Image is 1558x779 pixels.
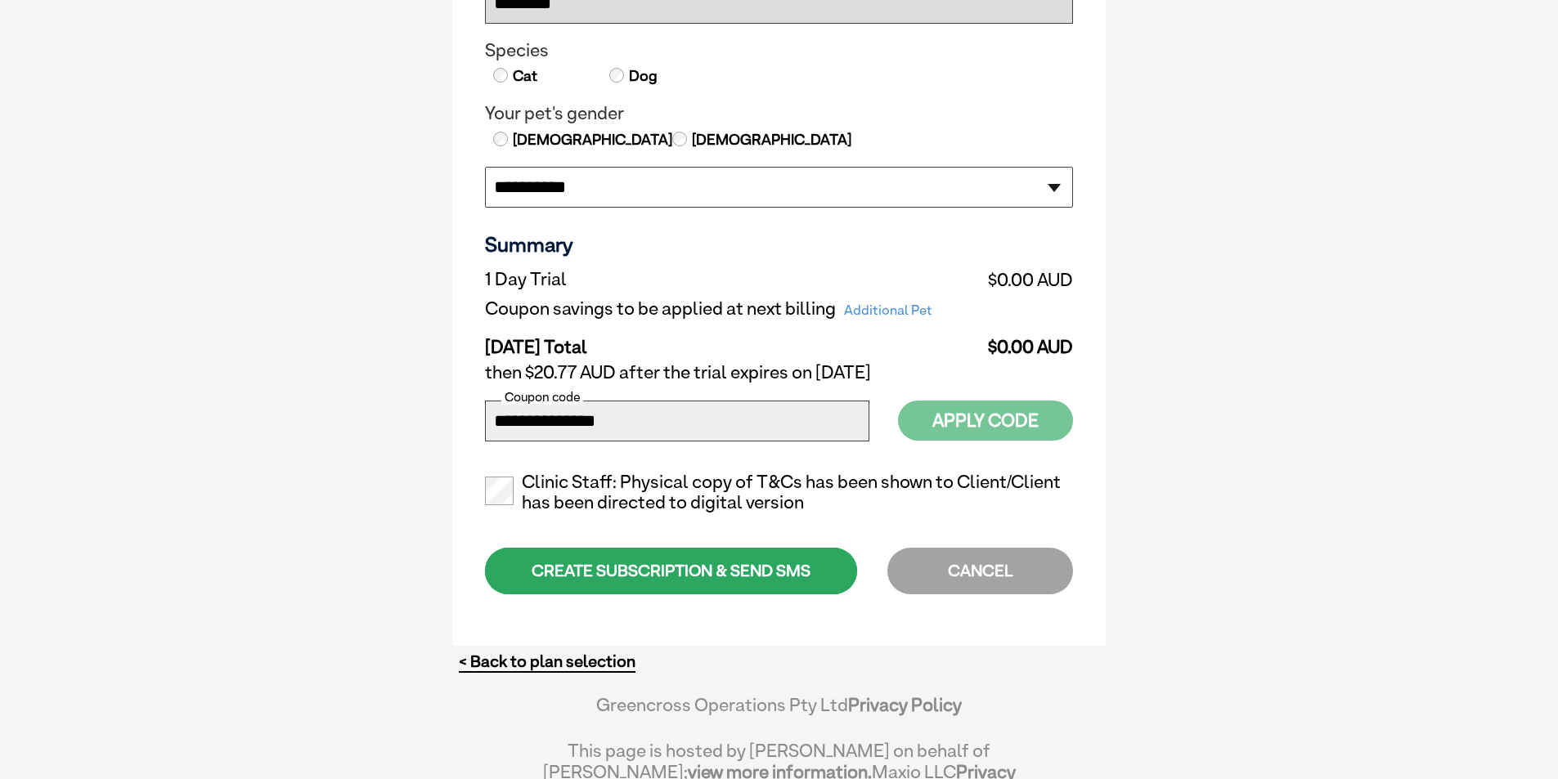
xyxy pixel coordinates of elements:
td: 1 Day Trial [485,265,977,294]
div: CANCEL [887,548,1073,594]
div: Greencross Operations Pty Ltd [542,694,1016,732]
div: CREATE SUBSCRIPTION & SEND SMS [485,548,857,594]
td: then $20.77 AUD after the trial expires on [DATE] [485,358,1073,387]
td: Coupon savings to be applied at next billing [485,294,977,324]
legend: Your pet's gender [485,103,1073,124]
a: < Back to plan selection [459,651,635,672]
td: $0.00 AUD [977,265,1073,294]
label: Coupon code [501,390,583,405]
td: [DATE] Total [485,324,977,358]
a: Privacy Policy [848,694,962,715]
td: $0.00 AUD [977,324,1073,358]
span: Additional Pet [836,299,941,322]
h3: Summary [485,232,1073,257]
input: Clinic Staff: Physical copy of T&Cs has been shown to Client/Client has been directed to digital ... [485,477,514,505]
legend: Species [485,40,1073,61]
label: Clinic Staff: Physical copy of T&Cs has been shown to Client/Client has been directed to digital ... [485,472,1073,514]
button: Apply Code [898,401,1073,441]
